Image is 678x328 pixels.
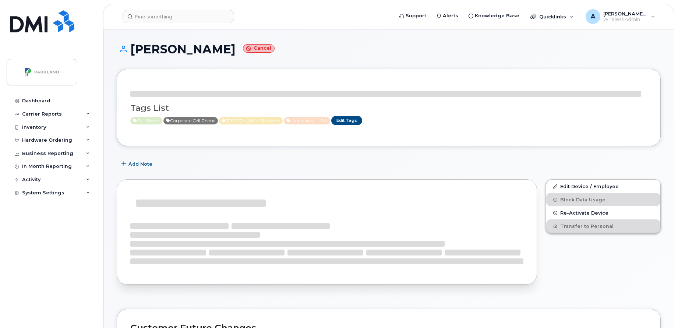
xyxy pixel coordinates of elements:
[560,210,608,216] span: Re-Activate Device
[243,44,275,53] small: Cancel
[331,116,362,125] a: Edit Tags
[130,117,162,124] span: Active
[130,103,647,113] h3: Tags List
[163,117,218,124] span: Active
[219,117,283,124] span: Active
[546,193,660,206] button: Block Data Usage
[546,219,660,233] button: Transfer to Personal
[284,117,330,124] span: Active
[117,43,661,56] h1: [PERSON_NAME]
[546,206,660,219] button: Re-Activate Device
[117,157,159,170] button: Add Note
[128,161,152,167] span: Add Note
[546,180,660,193] a: Edit Device / Employee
